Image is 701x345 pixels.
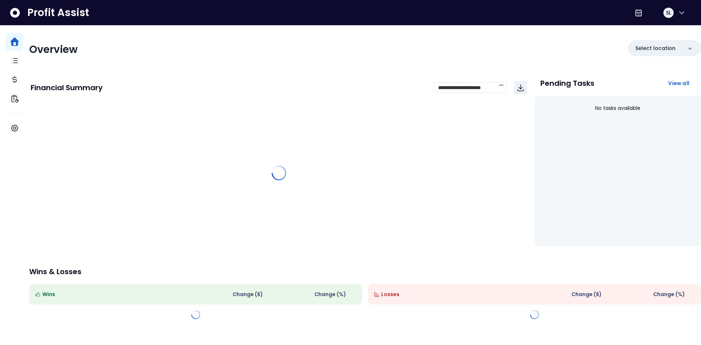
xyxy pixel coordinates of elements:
p: Pending Tasks [540,80,594,87]
span: Change ( $ ) [233,291,263,298]
span: Losses [381,291,399,298]
span: SL [666,9,671,16]
span: Change ( $ ) [571,291,602,298]
p: Select location [635,45,675,52]
span: View all [668,80,689,87]
span: Wins [42,291,55,298]
span: Change (%) [653,291,685,298]
button: Download [514,81,527,94]
button: View all [662,77,695,90]
p: Financial Summary [31,84,103,91]
p: Wins & Losses [29,268,701,275]
span: Overview [29,42,78,57]
span: Profit Assist [27,6,89,19]
span: Change (%) [314,291,346,298]
div: No tasks available [540,99,695,118]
